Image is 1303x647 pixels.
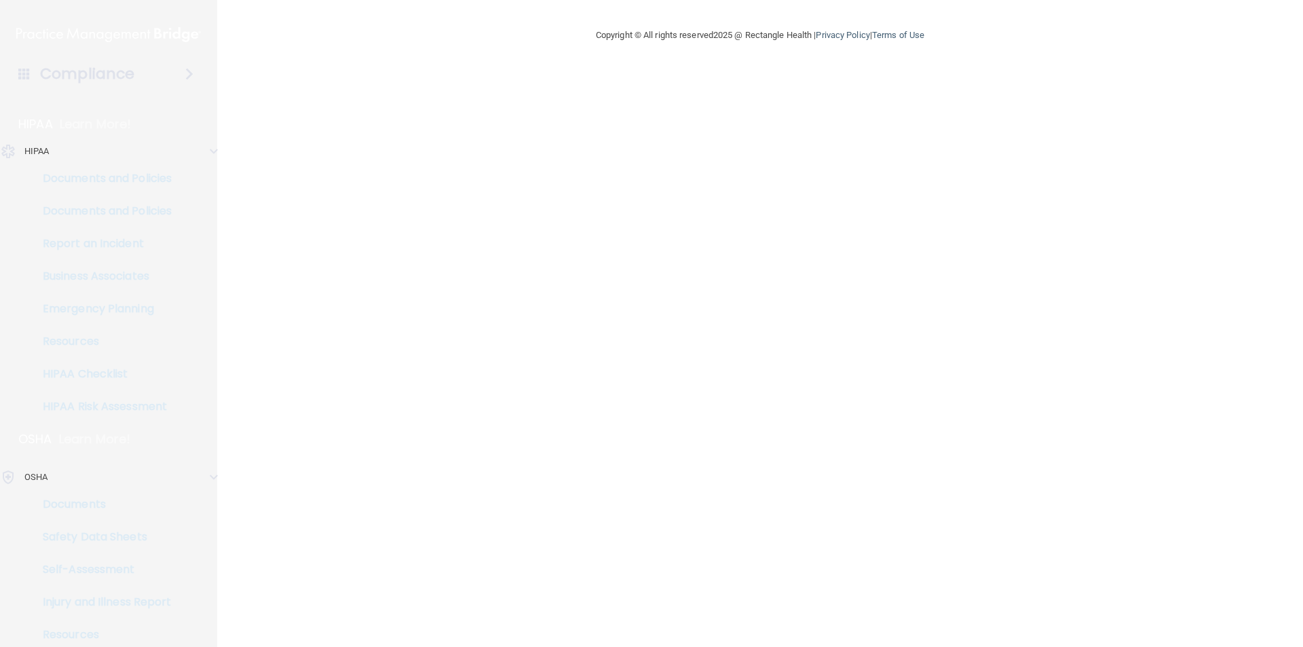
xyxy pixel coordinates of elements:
[60,116,132,132] p: Learn More!
[872,30,924,40] a: Terms of Use
[24,143,50,160] p: HIPAA
[40,64,134,84] h4: Compliance
[512,14,1008,57] div: Copyright © All rights reserved 2025 @ Rectangle Health | |
[18,431,52,447] p: OSHA
[24,469,48,485] p: OSHA
[9,628,194,642] p: Resources
[9,172,194,185] p: Documents and Policies
[16,21,201,48] img: PMB logo
[9,498,194,511] p: Documents
[9,563,194,576] p: Self-Assessment
[9,595,194,609] p: Injury and Illness Report
[9,367,194,381] p: HIPAA Checklist
[9,335,194,348] p: Resources
[9,204,194,218] p: Documents and Policies
[9,530,194,544] p: Safety Data Sheets
[9,270,194,283] p: Business Associates
[816,30,869,40] a: Privacy Policy
[9,302,194,316] p: Emergency Planning
[9,400,194,413] p: HIPAA Risk Assessment
[9,237,194,251] p: Report an Incident
[59,431,131,447] p: Learn More!
[18,116,53,132] p: HIPAA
